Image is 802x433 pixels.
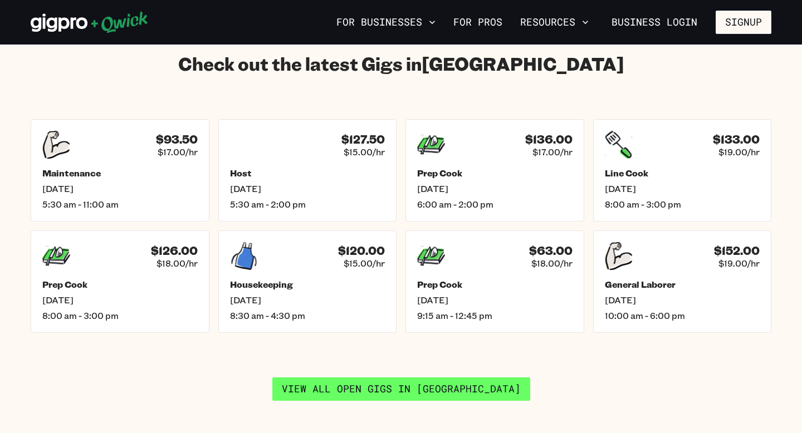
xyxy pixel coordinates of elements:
span: [DATE] [42,183,198,194]
span: 8:00 am - 3:00 pm [605,199,760,210]
h4: $120.00 [338,244,385,258]
a: $93.50$17.00/hrMaintenance[DATE]5:30 am - 11:00 am [31,119,209,222]
span: [DATE] [230,183,385,194]
h4: $127.50 [341,132,385,146]
span: $19.00/hr [718,146,760,158]
span: $17.00/hr [532,146,573,158]
span: [DATE] [417,294,573,306]
span: $15.00/hr [344,258,385,269]
span: 5:30 am - 11:00 am [42,199,198,210]
button: Signup [716,11,771,34]
span: [DATE] [605,294,760,306]
button: Resources [516,13,593,32]
span: $18.00/hr [531,258,573,269]
h2: Check out the latest Gigs in [GEOGRAPHIC_DATA] [31,52,771,75]
h5: Prep Cook [417,279,573,290]
a: $136.00$17.00/hrPrep Cook[DATE]6:00 am - 2:00 pm [405,119,584,222]
span: $19.00/hr [718,258,760,269]
a: For Pros [449,13,507,32]
h4: $152.00 [714,244,760,258]
span: $15.00/hr [344,146,385,158]
h5: Maintenance [42,168,198,179]
a: Business Login [602,11,707,34]
span: [DATE] [230,294,385,306]
a: $152.00$19.00/hrGeneral Laborer[DATE]10:00 am - 6:00 pm [593,230,772,333]
a: $120.00$15.00/hrHousekeeping[DATE]8:30 am - 4:30 pm [218,230,397,333]
span: 6:00 am - 2:00 pm [417,199,573,210]
h4: $63.00 [529,244,573,258]
span: [DATE] [42,294,198,306]
h5: Host [230,168,385,179]
span: 8:00 am - 3:00 pm [42,310,198,321]
h4: $133.00 [713,132,760,146]
h5: Prep Cook [42,279,198,290]
span: $17.00/hr [158,146,198,158]
span: [DATE] [417,183,573,194]
span: 8:30 am - 4:30 pm [230,310,385,321]
a: $127.50$15.00/hrHost[DATE]5:30 am - 2:00 pm [218,119,397,222]
a: $133.00$19.00/hrLine Cook[DATE]8:00 am - 3:00 pm [593,119,772,222]
a: $63.00$18.00/hrPrep Cook[DATE]9:15 am - 12:45 pm [405,230,584,333]
span: $18.00/hr [157,258,198,269]
h5: Line Cook [605,168,760,179]
a: $126.00$18.00/hrPrep Cook[DATE]8:00 am - 3:00 pm [31,230,209,333]
h5: General Laborer [605,279,760,290]
h4: $136.00 [525,132,573,146]
a: View all open gigs in [GEOGRAPHIC_DATA] [272,377,530,401]
h5: Housekeeping [230,279,385,290]
button: For Businesses [332,13,440,32]
span: 9:15 am - 12:45 pm [417,310,573,321]
span: 5:30 am - 2:00 pm [230,199,385,210]
h5: Prep Cook [417,168,573,179]
span: [DATE] [605,183,760,194]
h4: $93.50 [156,132,198,146]
h4: $126.00 [151,244,198,258]
span: 10:00 am - 6:00 pm [605,310,760,321]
